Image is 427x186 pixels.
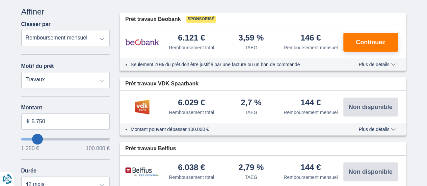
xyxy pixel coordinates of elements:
[353,62,400,67] button: Plus de détails
[125,145,176,153] span: Prêt travaux Belfius
[284,44,338,51] div: Remboursement mensuel
[169,174,214,181] div: Remboursement total
[86,146,110,151] span: 100.000 €
[186,16,216,23] span: Sponsorisé
[343,98,398,116] button: Non disponible
[349,169,393,175] span: Non disponible
[169,109,214,116] div: Remboursement total
[245,109,257,116] div: TAEG
[27,117,30,125] span: €
[245,174,257,181] div: TAEG
[21,138,110,140] input: wantToBorrow
[169,44,214,51] div: Remboursement total
[21,21,51,27] label: Classer par
[125,99,159,115] img: pret personnel VDK bank
[241,99,261,108] div: 2,7 %
[284,109,338,116] div: Remboursement mensuel
[125,34,159,51] img: pret personnel Beobank
[358,127,395,132] span: Plus de détails
[21,146,39,151] span: 1.250 €
[21,6,110,18] div: Affiner
[300,34,321,43] div: 146 €
[21,168,36,174] label: Durée
[131,126,339,133] li: Montant pouvant dépasser 100.000 €
[178,163,205,172] div: 6.038 €
[178,34,205,43] div: 6.121 €
[300,163,321,172] div: 144 €
[356,39,385,45] span: Continuez
[353,127,400,132] button: Plus de détails
[131,61,339,68] li: Seulement 70% du prêt doit être justifié par une facture ou un bon de commande
[238,163,264,172] div: 2,79 %
[300,99,321,108] div: 144 €
[21,63,54,69] label: Motif du prêt
[178,99,205,108] div: 6.029 €
[343,162,398,181] button: Non disponible
[238,34,264,43] div: 3,59 %
[21,105,110,111] label: Montant
[358,62,395,67] span: Plus de détails
[125,16,181,23] span: Prêt travaux Beobank
[245,44,257,51] div: TAEG
[284,174,338,181] div: Remboursement mensuel
[343,33,398,52] button: Continuez
[349,104,393,110] span: Non disponible
[125,167,159,177] img: pret personnel Belfius
[125,80,198,88] span: Prêt travaux VDK Spaarbank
